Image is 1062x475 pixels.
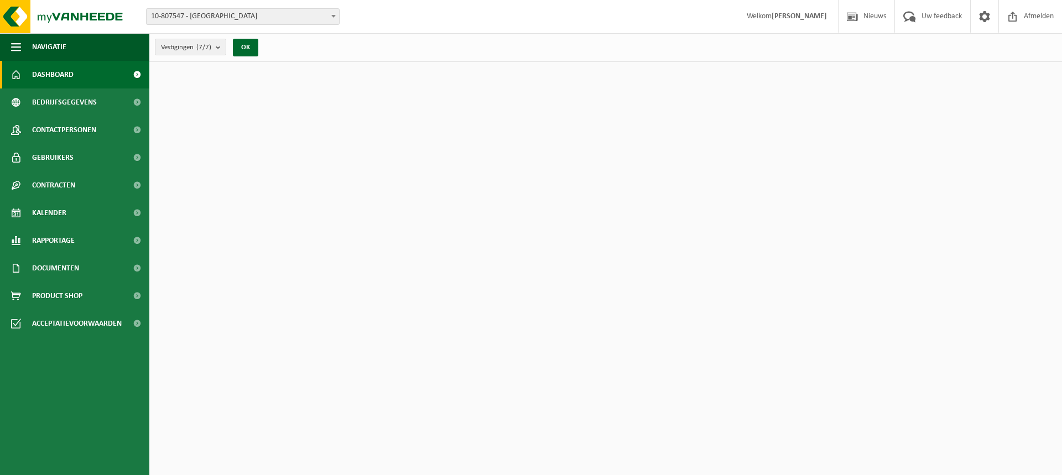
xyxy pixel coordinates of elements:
[32,254,79,282] span: Documenten
[196,44,211,51] count: (7/7)
[772,12,827,20] strong: [PERSON_NAME]
[32,310,122,337] span: Acceptatievoorwaarden
[161,39,211,56] span: Vestigingen
[32,227,75,254] span: Rapportage
[32,171,75,199] span: Contracten
[32,144,74,171] span: Gebruikers
[146,8,340,25] span: 10-807547 - VZW KISP - MARIAKERKE
[155,39,226,55] button: Vestigingen(7/7)
[32,199,66,227] span: Kalender
[32,88,97,116] span: Bedrijfsgegevens
[233,39,258,56] button: OK
[32,282,82,310] span: Product Shop
[32,33,66,61] span: Navigatie
[32,61,74,88] span: Dashboard
[147,9,339,24] span: 10-807547 - VZW KISP - MARIAKERKE
[32,116,96,144] span: Contactpersonen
